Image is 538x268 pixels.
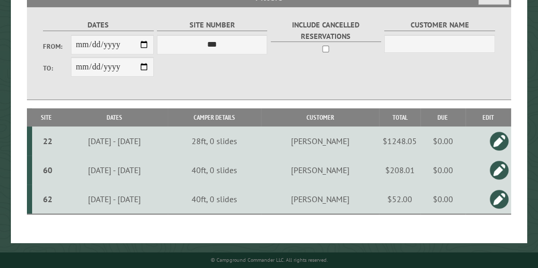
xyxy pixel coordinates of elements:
[43,41,70,51] label: From:
[420,156,466,185] td: $0.00
[420,108,466,126] th: Due
[168,185,261,214] td: 40ft, 0 slides
[157,19,267,31] label: Site Number
[63,136,166,146] div: [DATE] - [DATE]
[36,194,59,204] div: 62
[379,108,420,126] th: Total
[36,136,59,146] div: 22
[271,19,381,42] label: Include Cancelled Reservations
[261,108,379,126] th: Customer
[63,194,166,204] div: [DATE] - [DATE]
[420,185,466,214] td: $0.00
[466,108,511,126] th: Edit
[43,63,70,73] label: To:
[168,126,261,156] td: 28ft, 0 slides
[36,165,59,175] div: 60
[379,185,420,214] td: $52.00
[379,156,420,185] td: $208.01
[168,156,261,185] td: 40ft, 0 slides
[261,156,379,185] td: [PERSON_NAME]
[379,126,420,156] td: $1248.05
[43,19,153,31] label: Dates
[32,108,61,126] th: Site
[261,126,379,156] td: [PERSON_NAME]
[384,19,495,31] label: Customer Name
[63,165,166,175] div: [DATE] - [DATE]
[261,185,379,214] td: [PERSON_NAME]
[168,108,261,126] th: Camper Details
[420,126,466,156] td: $0.00
[61,108,168,126] th: Dates
[211,257,328,263] small: © Campground Commander LLC. All rights reserved.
